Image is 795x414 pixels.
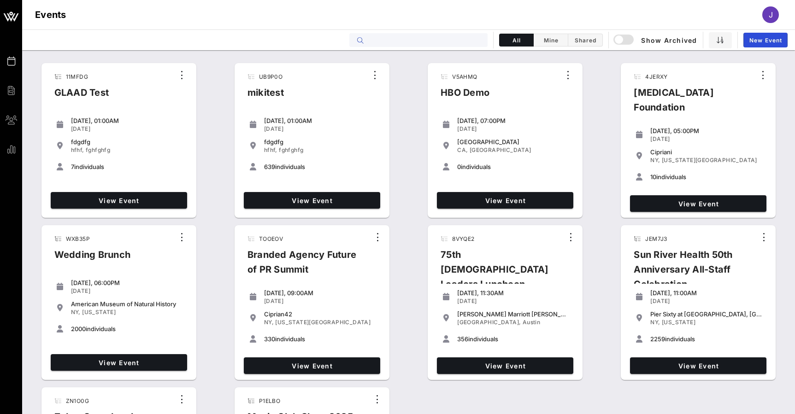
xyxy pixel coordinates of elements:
[66,73,88,80] span: 11MFDG
[54,197,183,204] span: View Event
[264,163,377,170] div: individuals
[452,235,474,242] span: 8VYQE2
[650,335,665,343] span: 2259
[47,247,138,269] div: Wedding Brunch
[35,7,66,22] h1: Events
[615,35,697,46] span: Show Archived
[452,73,477,80] span: V5AHMQ
[645,235,667,242] span: JEM7J3
[71,325,86,332] span: 2000
[634,200,763,208] span: View Event
[650,335,763,343] div: individuals
[650,135,763,143] div: [DATE]
[441,197,570,204] span: View Event
[71,138,183,146] div: fdgdfg
[240,85,291,107] div: mikitest
[264,138,377,146] div: fdgdfg
[240,247,370,284] div: Branded Agency Future of PR Summit
[86,146,110,153] span: fghfghfg
[264,117,377,124] div: [DATE], 01:00AM
[275,319,371,326] span: [US_STATE][GEOGRAPHIC_DATA]
[650,297,763,305] div: [DATE]
[437,192,573,209] a: View Event
[574,37,597,44] span: Shared
[457,289,570,297] div: [DATE], 11:30AM
[650,310,763,318] div: Pier Sixty at [GEOGRAPHIC_DATA], [GEOGRAPHIC_DATA] in [GEOGRAPHIC_DATA]
[534,34,568,47] button: Mine
[264,335,275,343] span: 330
[71,146,84,153] span: hfhf,
[650,289,763,297] div: [DATE], 11:00AM
[441,362,570,370] span: View Event
[568,34,603,47] button: Shared
[457,117,570,124] div: [DATE], 07:00PM
[457,335,570,343] div: individuals
[51,354,187,371] a: View Event
[662,157,757,163] span: [US_STATE][GEOGRAPHIC_DATA]
[743,33,788,47] a: New Event
[264,146,277,153] span: hfhf,
[457,125,570,133] div: [DATE]
[650,319,660,326] span: NY,
[437,357,573,374] a: View Event
[626,247,756,299] div: Sun River Health 50th Anniversary All-Staff Celebration
[54,359,183,367] span: View Event
[662,319,695,326] span: [US_STATE]
[259,73,283,80] span: UB9P0O
[264,335,377,343] div: individuals
[71,287,183,295] div: [DATE]
[614,32,697,48] button: Show Archived
[457,146,468,153] span: CA,
[47,85,117,107] div: GLAAD Test
[264,310,377,318] div: Ciprian42
[244,357,380,374] a: View Event
[71,163,183,170] div: individuals
[645,73,667,80] span: 4JERXY
[259,235,283,242] span: TOOEOV
[247,362,377,370] span: View Event
[433,85,497,107] div: HBO Demo
[433,247,563,314] div: 75th [DEMOGRAPHIC_DATA] Leaders Luncheon Series
[630,195,766,212] a: View Event
[82,309,116,315] span: [US_STATE]
[264,125,377,133] div: [DATE]
[264,319,274,326] span: NY,
[539,37,562,44] span: Mine
[71,325,183,332] div: individuals
[244,192,380,209] a: View Event
[457,138,570,146] div: [GEOGRAPHIC_DATA]
[650,173,763,181] div: individuals
[457,335,468,343] span: 356
[650,148,763,156] div: Cipriani
[66,235,90,242] span: WXB35P
[749,37,782,44] span: New Event
[457,310,570,318] div: [PERSON_NAME] Marriott [PERSON_NAME]
[626,85,755,122] div: [MEDICAL_DATA] Foundation
[71,117,183,124] div: [DATE], 01:00AM
[650,157,660,163] span: NY,
[650,127,763,134] div: [DATE], 05:00PM
[470,146,531,153] span: [GEOGRAPHIC_DATA]
[769,10,773,19] span: J
[71,300,183,308] div: American Museum of Natural History
[762,6,779,23] div: J
[71,279,183,286] div: [DATE], 06:00PM
[505,37,528,44] span: All
[523,319,540,326] span: Austin
[264,289,377,297] div: [DATE], 09:00AM
[279,146,303,153] span: fghfghfg
[457,163,570,170] div: individuals
[71,125,183,133] div: [DATE]
[650,173,656,181] span: 10
[457,297,570,305] div: [DATE]
[264,297,377,305] div: [DATE]
[264,163,275,170] span: 639
[457,163,461,170] span: 0
[66,397,89,404] span: ZN1O0G
[71,309,81,315] span: NY,
[457,319,521,326] span: [GEOGRAPHIC_DATA],
[630,357,766,374] a: View Event
[51,192,187,209] a: View Event
[247,197,377,204] span: View Event
[71,163,74,170] span: 7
